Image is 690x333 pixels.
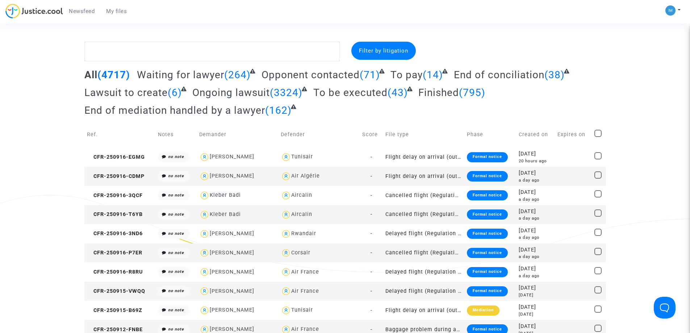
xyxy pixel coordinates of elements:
[467,152,508,162] div: Formal notice
[519,246,552,254] div: [DATE]
[383,262,464,282] td: Delayed flight (Regulation EC 261/2004)
[281,248,291,258] img: icon-user.svg
[63,6,100,17] a: Newsfeed
[519,234,552,241] div: a day ago
[519,284,552,292] div: [DATE]
[359,47,408,54] span: Filter by litigation
[168,269,184,274] i: no note
[360,69,380,81] span: (71)
[106,8,127,14] span: My files
[278,122,360,147] td: Defender
[371,154,372,160] span: -
[371,173,372,179] span: -
[371,250,372,256] span: -
[519,169,552,177] div: [DATE]
[371,230,372,237] span: -
[371,307,372,313] span: -
[390,69,423,81] span: To pay
[69,8,95,14] span: Newsfeed
[519,311,552,317] div: [DATE]
[210,288,254,294] div: [PERSON_NAME]
[210,211,241,217] div: Kleber Badi
[199,248,210,258] img: icon-user.svg
[168,212,184,217] i: no note
[281,209,291,220] img: icon-user.svg
[87,269,143,275] span: CFR-250916-R8RU
[281,229,291,239] img: icon-user.svg
[197,122,278,147] td: Demander
[199,152,210,162] img: icon-user.svg
[84,87,168,99] span: Lawsuit to create
[519,227,552,235] div: [DATE]
[519,303,552,311] div: [DATE]
[519,292,552,298] div: [DATE]
[383,205,464,224] td: Cancelled flight (Regulation EC 261/2004)
[87,154,145,160] span: CFR-250916-EGMG
[210,250,254,256] div: [PERSON_NAME]
[281,286,291,296] img: icon-user.svg
[383,282,464,301] td: Delayed flight (Regulation EC 261/2004)
[87,192,143,199] span: CFR-250916-3QCF
[168,174,184,178] i: no note
[519,158,552,164] div: 20 hours ago
[281,190,291,201] img: icon-user.svg
[224,69,251,81] span: (264)
[371,288,372,294] span: -
[210,326,254,332] div: [PERSON_NAME]
[5,4,63,18] img: jc-logo.svg
[192,87,270,99] span: Ongoing lawsuit
[168,87,182,99] span: (6)
[210,173,254,179] div: [PERSON_NAME]
[155,122,197,147] td: Notes
[654,297,676,319] iframe: Help Scout Beacon - Open
[371,192,372,199] span: -
[423,69,443,81] span: (14)
[210,269,254,275] div: [PERSON_NAME]
[168,327,184,332] i: no note
[467,209,508,220] div: Formal notice
[519,273,552,279] div: a day ago
[519,150,552,158] div: [DATE]
[210,154,254,160] div: [PERSON_NAME]
[168,231,184,236] i: no note
[383,122,464,147] td: File type
[291,307,313,313] div: Tunisair
[100,6,133,17] a: My files
[199,229,210,239] img: icon-user.svg
[383,147,464,167] td: Flight delay on arrival (outside of EU - Montreal Convention)
[459,87,485,99] span: (795)
[383,186,464,205] td: Cancelled flight (Regulation EC 261/2004)
[371,211,372,217] span: -
[467,229,508,239] div: Formal notice
[281,267,291,277] img: icon-user.svg
[168,288,184,293] i: no note
[371,326,372,333] span: -
[168,308,184,312] i: no note
[371,269,372,275] span: -
[87,307,142,313] span: CFR-250915-B69Z
[281,305,291,316] img: icon-user.svg
[97,69,130,81] span: (4717)
[87,211,143,217] span: CFR-250916-T6YB
[467,171,508,181] div: Formal notice
[87,326,143,333] span: CFR-250912-FNBE
[467,190,508,200] div: Formal notice
[388,87,408,99] span: (43)
[168,193,184,197] i: no note
[84,69,97,81] span: All
[199,305,210,316] img: icon-user.svg
[383,224,464,243] td: Delayed flight (Regulation EC 261/2004)
[270,87,302,99] span: (3324)
[665,5,676,16] img: a105443982b9e25553e3eed4c9f672e7
[291,192,312,198] div: Aircalin
[467,305,499,316] div: Mediation
[519,215,552,221] div: a day ago
[467,248,508,258] div: Formal notice
[467,267,508,277] div: Formal notice
[168,250,184,255] i: no note
[87,288,145,294] span: CFR-250915-VWQQ
[281,171,291,182] img: icon-user.svg
[210,230,254,237] div: [PERSON_NAME]
[291,269,319,275] div: Air France
[137,69,224,81] span: Waiting for lawyer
